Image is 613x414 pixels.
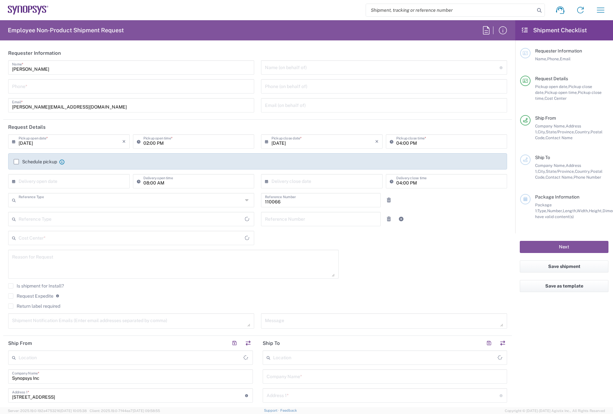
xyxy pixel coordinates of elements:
span: [DATE] 09:58:55 [133,409,160,413]
span: Pickup open time, [545,90,578,95]
span: Type, [537,208,547,213]
span: Width, [577,208,589,213]
span: Email [560,56,571,61]
label: Request Expedite [8,293,53,299]
span: Name, [535,56,547,61]
label: Schedule pickup [14,159,57,164]
span: Company Name, [535,124,566,128]
button: Save as template [520,280,608,292]
span: Package 1: [535,202,552,213]
i: × [122,136,126,147]
span: Country, [575,129,591,134]
h2: Shipment Checklist [521,26,587,34]
span: Length, [563,208,577,213]
span: [DATE] 10:05:38 [60,409,87,413]
h2: Request Details [8,124,46,130]
span: Ship To [535,155,550,160]
span: Ship From [535,115,556,121]
span: Contact Name, [546,175,574,180]
span: City, [538,169,546,174]
h2: Employee Non-Product Shipment Request [8,26,124,34]
i: × [375,136,379,147]
span: State/Province, [546,169,575,174]
input: Shipment, tracking or reference number [366,4,535,16]
a: Remove Reference [384,214,393,224]
label: Is shipment for Install? [8,283,64,288]
a: Remove Reference [384,196,393,205]
span: Package Information [535,194,579,200]
span: Country, [575,169,591,174]
label: Return label required [8,303,60,309]
span: Phone, [547,56,560,61]
a: Feedback [280,408,297,412]
span: Phone Number [574,175,601,180]
span: Copyright © [DATE]-[DATE] Agistix Inc., All Rights Reserved [505,408,605,414]
span: Company Name, [535,163,566,168]
span: Height, [589,208,603,213]
button: Next [520,241,608,253]
span: Number, [547,208,563,213]
h2: Ship To [263,340,280,347]
span: Requester Information [535,48,582,53]
span: Server: 2025.19.0-192a4753216 [8,409,87,413]
span: Request Details [535,76,568,81]
span: Cost Center [545,96,567,101]
span: Contact Name [546,135,573,140]
span: City, [538,129,546,134]
a: Add Reference [397,214,406,224]
span: Pickup open date, [535,84,568,89]
h2: Requester Information [8,50,61,56]
span: State/Province, [546,129,575,134]
button: Save shipment [520,260,608,273]
span: Client: 2025.19.0-7f44ea7 [90,409,160,413]
h2: Ship From [8,340,32,347]
a: Support [264,408,280,412]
